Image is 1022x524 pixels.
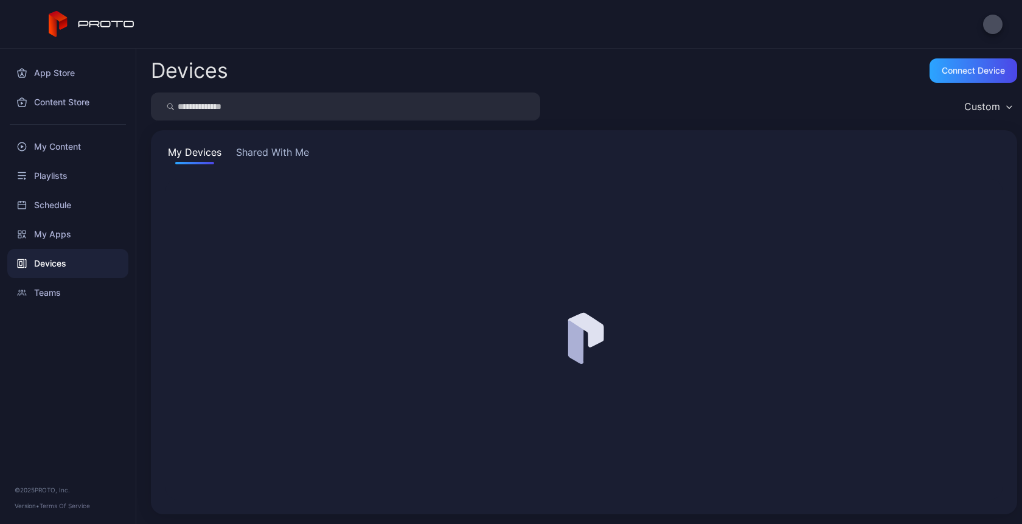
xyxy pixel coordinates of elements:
[942,66,1005,75] div: Connect device
[7,88,128,117] a: Content Store
[151,60,228,82] h2: Devices
[15,485,121,495] div: © 2025 PROTO, Inc.
[234,145,311,164] button: Shared With Me
[15,502,40,509] span: Version •
[7,249,128,278] a: Devices
[7,220,128,249] a: My Apps
[958,93,1017,121] button: Custom
[7,278,128,307] a: Teams
[7,58,128,88] a: App Store
[7,190,128,220] a: Schedule
[930,58,1017,83] button: Connect device
[7,161,128,190] a: Playlists
[964,100,1000,113] div: Custom
[7,132,128,161] a: My Content
[40,502,90,509] a: Terms Of Service
[165,145,224,164] button: My Devices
